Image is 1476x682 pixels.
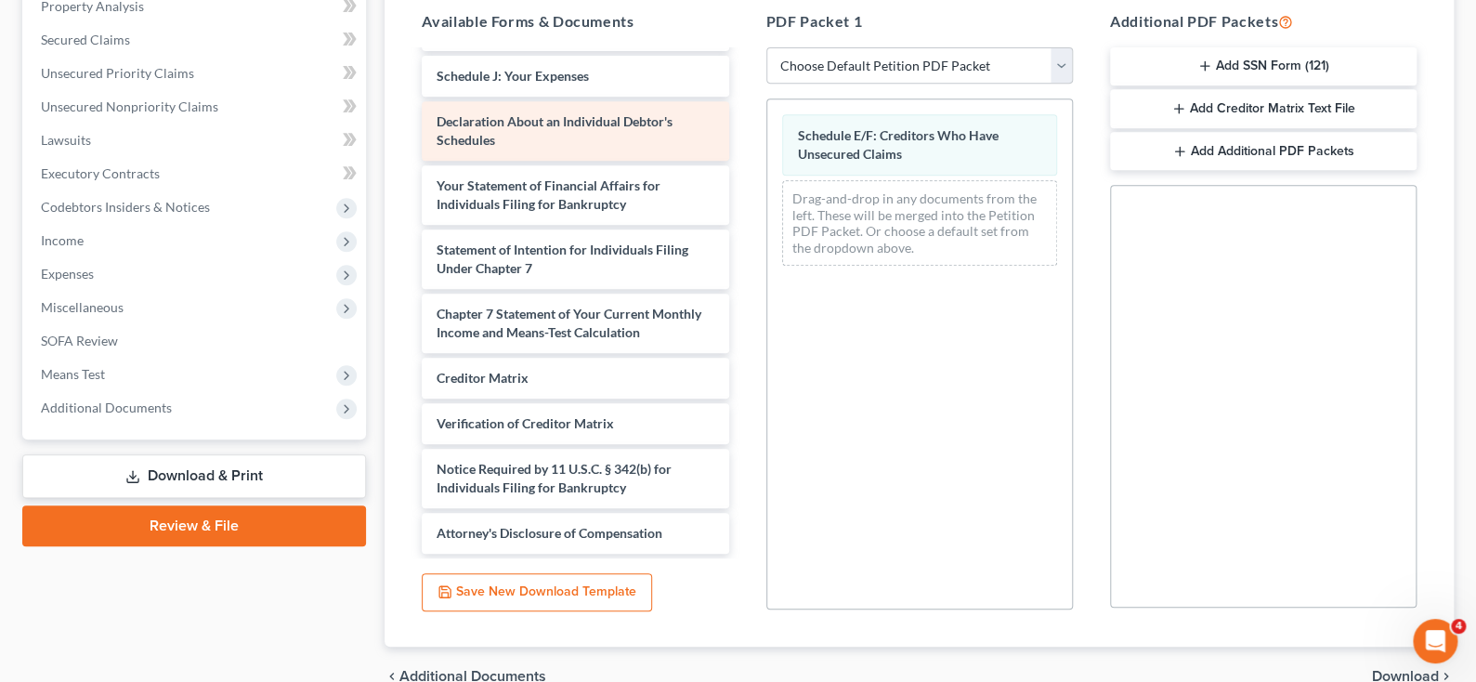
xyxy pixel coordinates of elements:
[26,324,366,358] a: SOFA Review
[41,299,124,315] span: Miscellaneous
[437,68,589,84] span: Schedule J: Your Expenses
[1110,89,1417,128] button: Add Creditor Matrix Text File
[41,98,218,114] span: Unsecured Nonpriority Claims
[1413,619,1457,663] iframe: Intercom live chat
[437,113,673,148] span: Declaration About an Individual Debtor's Schedules
[437,177,660,212] span: Your Statement of Financial Affairs for Individuals Filing for Bankruptcy
[1451,619,1466,634] span: 4
[41,266,94,282] span: Expenses
[437,461,672,495] span: Notice Required by 11 U.S.C. § 342(b) for Individuals Filing for Bankruptcy
[437,370,529,386] span: Creditor Matrix
[26,124,366,157] a: Lawsuits
[41,400,172,415] span: Additional Documents
[26,23,366,57] a: Secured Claims
[1110,47,1417,86] button: Add SSN Form (121)
[41,232,84,248] span: Income
[22,454,366,498] a: Download & Print
[41,199,210,215] span: Codebtors Insiders & Notices
[26,157,366,190] a: Executory Contracts
[26,57,366,90] a: Unsecured Priority Claims
[1110,10,1417,33] h5: Additional PDF Packets
[766,10,1073,33] h5: PDF Packet 1
[437,242,688,276] span: Statement of Intention for Individuals Filing Under Chapter 7
[437,306,701,340] span: Chapter 7 Statement of Your Current Monthly Income and Means-Test Calculation
[437,525,662,541] span: Attorney's Disclosure of Compensation
[41,132,91,148] span: Lawsuits
[41,65,194,81] span: Unsecured Priority Claims
[422,573,652,612] button: Save New Download Template
[41,366,105,382] span: Means Test
[422,10,728,33] h5: Available Forms & Documents
[26,90,366,124] a: Unsecured Nonpriority Claims
[41,333,118,348] span: SOFA Review
[437,415,614,431] span: Verification of Creditor Matrix
[1110,132,1417,171] button: Add Additional PDF Packets
[41,32,130,47] span: Secured Claims
[22,505,366,546] a: Review & File
[41,165,160,181] span: Executory Contracts
[782,180,1057,266] div: Drag-and-drop in any documents from the left. These will be merged into the Petition PDF Packet. ...
[798,127,999,162] span: Schedule E/F: Creditors Who Have Unsecured Claims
